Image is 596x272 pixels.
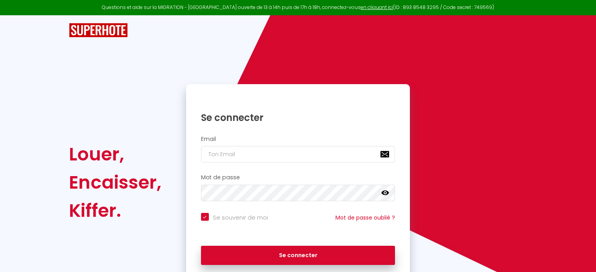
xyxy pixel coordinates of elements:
[201,246,395,265] button: Se connecter
[69,140,161,168] div: Louer,
[201,146,395,162] input: Ton Email
[335,214,395,222] a: Mot de passe oublié ?
[360,4,393,11] a: en cliquant ici
[201,136,395,142] h2: Email
[201,174,395,181] h2: Mot de passe
[69,196,161,225] div: Kiffer.
[69,23,128,38] img: SuperHote logo
[69,168,161,196] div: Encaisser,
[201,112,395,124] h1: Se connecter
